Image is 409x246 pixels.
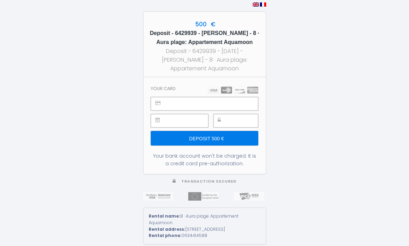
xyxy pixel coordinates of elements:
iframe: Защищенное окно для ввода даты истечения срока [166,114,208,127]
div: Your bank account won't be charged. It is a credit card pre-authorization. [151,152,258,167]
strong: Rental phone: [149,232,182,238]
strong: Rental name: [149,213,180,219]
h5: Deposit - 6429939 - [PERSON_NAME] - 8 · Aura plage: Appartement Aquamoon [150,29,260,47]
h3: Your card [151,86,176,91]
span: Transaction secured [181,179,236,184]
input: Deposit 500 € [151,131,258,146]
img: fr.png [260,2,266,7]
iframe: Secure payment input frame [229,114,258,127]
div: Deposit - 6429939 - [DATE] - [PERSON_NAME] - 8 · Aura plage: Appartement Aquamoon [150,47,260,73]
iframe: Защищенное окно для ввода номера карты [166,97,258,110]
img: carts.png [208,87,258,94]
div: 0634414588 [149,232,261,239]
div: 8 · Aura plage: Appartement Aquamoon [149,213,261,226]
strong: Rental address: [149,226,185,232]
img: en.png [253,2,259,7]
div: [STREET_ADDRESS] [149,226,261,233]
span: 500 € [193,20,216,28]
